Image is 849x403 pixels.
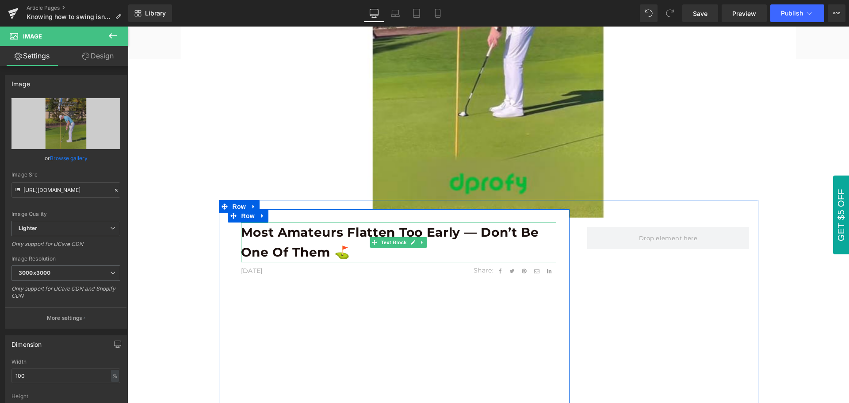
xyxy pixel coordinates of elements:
div: Height [11,393,120,399]
div: Only support for UCare CDN and Shopify CDN [11,285,120,305]
div: % [111,370,119,382]
p: Share: [321,239,366,249]
div: or [11,154,120,163]
input: Link [11,182,120,198]
a: Expand / Collapse [129,183,141,196]
button: Redo [661,4,679,22]
span: Library [145,9,166,17]
span: Publish [781,10,803,17]
span: Knowing how to swing isn’t enough — real players use this one trick [27,13,111,20]
b: 3000x3000 [19,269,50,276]
img: logo_orange.svg [14,14,21,21]
a: Expand / Collapse [290,211,299,221]
a: Design [66,46,130,66]
img: tab_domain_overview_orange.svg [36,52,43,59]
button: Undo [640,4,658,22]
button: More [828,4,845,22]
a: Tablet [406,4,427,22]
div: 域名概述 [46,53,68,59]
div: Image [11,75,30,88]
div: v 4.0.25 [25,14,43,21]
p: More settings [47,314,82,322]
a: Mobile [427,4,448,22]
b: Lighter [19,225,37,231]
button: More settings [5,307,126,328]
a: Desktop [363,4,385,22]
div: Image Quality [11,211,120,217]
div: Image Resolution [11,256,120,262]
div: Width [11,359,120,365]
b: Most Amateurs Flatten Too Early — Don’t Be One of Them ⛳️ [113,198,411,233]
span: Row [111,183,129,196]
div: Only support for UCare CDN [11,241,120,253]
span: Text Block [252,211,281,221]
p: [DATE] [113,239,271,249]
span: Image [23,33,42,40]
span: Save [693,9,707,18]
span: Preview [732,9,756,18]
a: Browse gallery [50,150,88,166]
a: Expand / Collapse [120,173,132,187]
div: 关键词（按流量） [100,53,145,59]
div: Dimension [11,336,42,348]
span: Row [103,173,120,187]
button: Publish [770,4,824,22]
div: Image Src [11,172,120,178]
div: 域名: [DOMAIN_NAME] [23,23,90,31]
a: Article Pages [27,4,128,12]
input: auto [11,368,120,383]
a: Laptop [385,4,406,22]
img: tab_keywords_by_traffic_grey.svg [90,52,97,59]
img: website_grey.svg [14,23,21,31]
a: New Library [128,4,172,22]
a: Preview [722,4,767,22]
